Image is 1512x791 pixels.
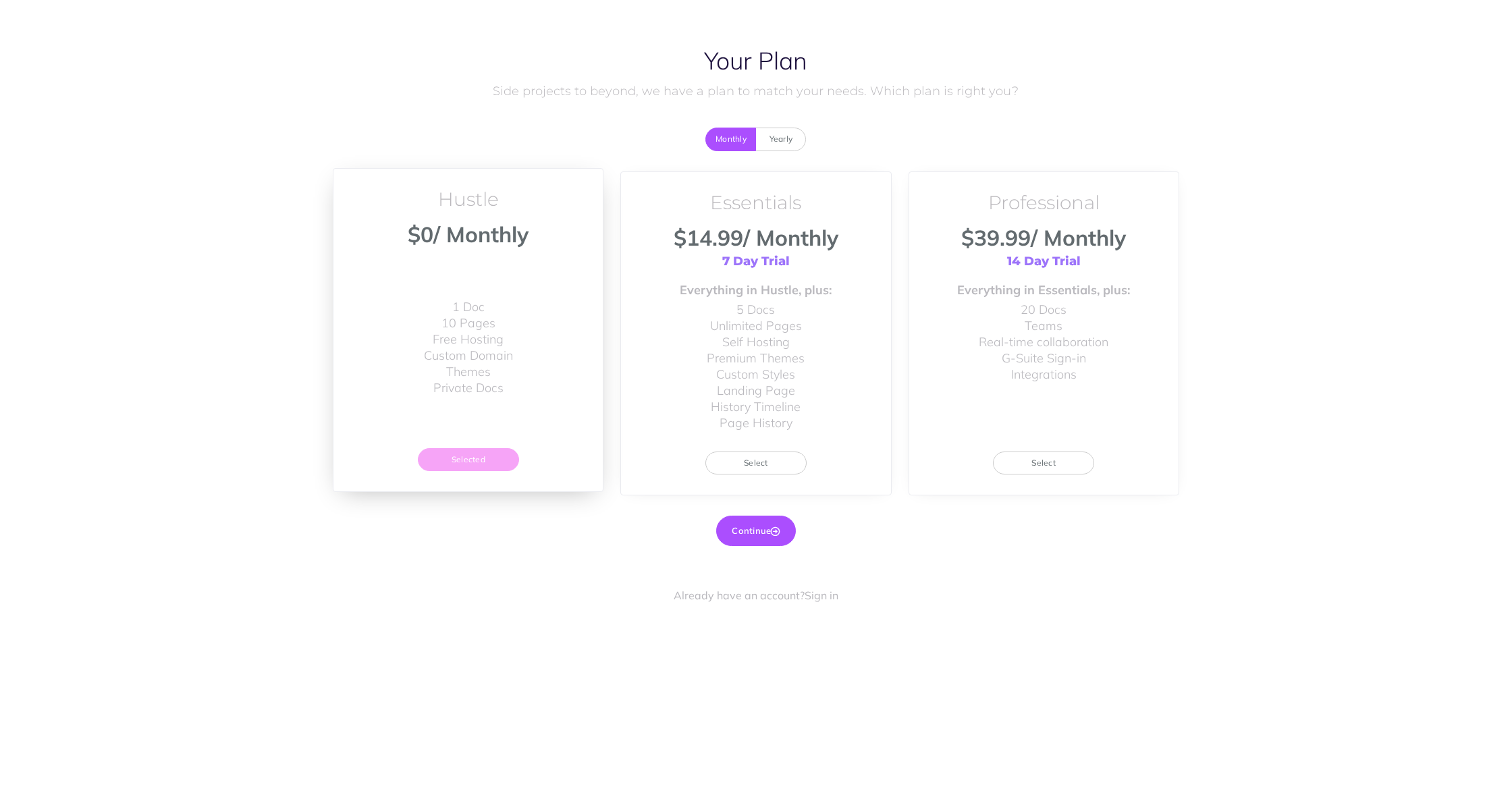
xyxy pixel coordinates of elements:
li: 1 Doc [424,299,513,315]
strong: Everything in Hustle, plus: [680,282,832,298]
span: $39.99/ Monthly [961,224,1126,251]
button: Yearly [755,128,806,151]
li: Private Docs [424,380,513,396]
h4: Essentials [710,192,801,213]
li: Integrations [979,366,1108,383]
a: Sign in [805,589,838,602]
li: Free Hosting [424,331,513,348]
button: Select [993,452,1094,474]
h5: 14 Day Trial [1007,255,1081,269]
h1: Your Plan [333,47,1179,74]
h5: 7 Day Trial [722,255,790,269]
li: Custom Domain [424,348,513,364]
li: Self Hosting [707,334,805,350]
li: Page History [707,415,805,431]
li: Teams [979,318,1108,334]
h4: Hustle [438,189,499,210]
li: History Timeline [707,399,805,415]
span: $0/ Monthly [408,221,529,248]
li: 5 Docs [707,302,805,318]
button: Selected [418,448,519,471]
button: Continue [716,516,795,545]
li: G-Suite Sign-in [979,350,1108,366]
span: $14.99/ Monthly [674,224,838,251]
li: Landing Page [707,383,805,399]
button: Select [705,452,807,474]
li: Real-time collaboration [979,334,1108,350]
li: Custom Styles [707,366,805,383]
li: Themes [424,364,513,380]
li: 20 Docs [979,302,1108,318]
h4: Professional [988,192,1100,213]
li: Unlimited Pages [707,318,805,334]
button: Monthly [705,128,756,151]
li: Premium Themes [707,350,805,366]
p: Side projects to beyond, we have a plan to match your needs. Which plan is right you? [333,82,1179,101]
strong: Everything in Essentials, plus: [957,282,1130,298]
li: 10 Pages [424,315,513,331]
